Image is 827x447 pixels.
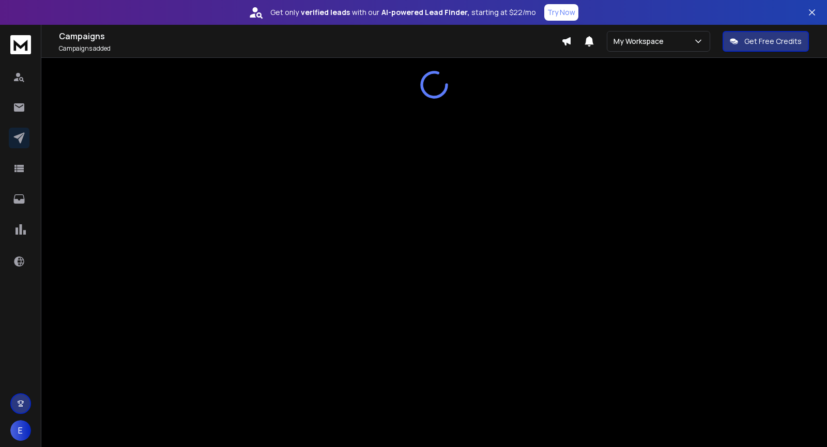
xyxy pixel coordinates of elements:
strong: AI-powered Lead Finder, [381,7,469,18]
p: Get only with our starting at $22/mo [270,7,536,18]
p: Campaigns added [59,44,561,53]
strong: verified leads [301,7,350,18]
p: My Workspace [614,36,668,47]
p: Get Free Credits [744,36,802,47]
button: Try Now [544,4,578,21]
button: E [10,420,31,441]
img: logo [10,35,31,54]
h1: Campaigns [59,30,561,42]
p: Try Now [547,7,575,18]
button: Get Free Credits [723,31,809,52]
